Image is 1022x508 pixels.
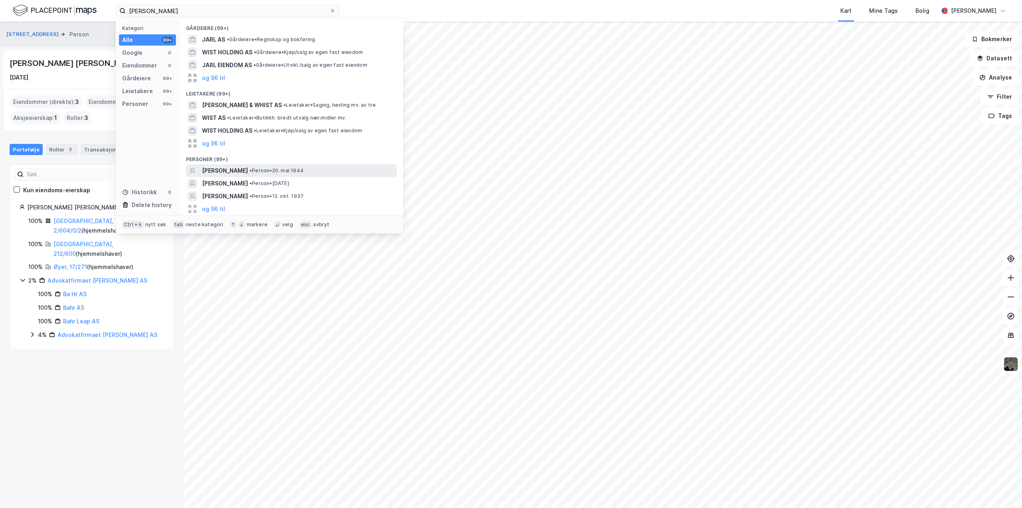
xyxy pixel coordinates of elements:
[166,189,173,195] div: 0
[122,74,151,83] div: Gårdeiere
[63,291,87,297] a: Ba Hr AS
[180,150,403,164] div: Personer (99+)
[81,144,135,155] div: Transaksjoner
[202,100,282,110] span: [PERSON_NAME] & WHIST AS
[202,126,252,135] span: WIST HOLDING AS
[13,4,97,18] img: logo.f888ab2527a4732fd821a326f86c7f29.svg
[1003,357,1018,372] img: 9k=
[951,6,996,16] div: [PERSON_NAME]
[299,221,312,229] div: esc
[46,144,77,155] div: Roller
[122,25,176,31] div: Kategori
[27,203,164,212] div: [PERSON_NAME] [PERSON_NAME]
[28,276,37,285] div: 2%
[122,35,133,45] div: Alle
[840,6,852,16] div: Kart
[23,185,90,195] div: Kun eiendoms-eierskap
[132,200,172,210] div: Delete history
[122,48,143,58] div: Google
[53,217,113,234] a: [GEOGRAPHIC_DATA], 2/604/0/2
[202,35,225,44] span: JARL AS
[63,318,99,325] a: Bahr Leap AS
[202,60,252,70] span: JARL EIENDOM AS
[162,88,173,94] div: 99+
[38,289,52,299] div: 100%
[202,73,225,83] button: og 96 til
[75,97,79,107] span: 3
[24,168,111,180] input: Søk
[48,277,147,284] a: Advokatfirmaet [PERSON_NAME] AS
[172,221,184,229] div: tab
[186,221,224,228] div: neste kategori
[254,49,256,55] span: •
[250,180,252,186] span: •
[122,187,157,197] div: Historikk
[180,19,403,33] div: Gårdeiere (99+)
[145,221,166,228] div: nytt søk
[227,36,229,42] span: •
[254,62,256,68] span: •
[53,263,87,270] a: Øyer, 17/271
[254,127,362,134] span: Leietaker • Kjøp/salg av egen fast eiendom
[250,167,252,173] span: •
[254,62,367,68] span: Gårdeiere • Utvikl./salg av egen fast eiendom
[10,96,82,108] div: Eiendommer (direkte) :
[982,470,1022,508] iframe: Chat Widget
[28,216,43,226] div: 100%
[10,73,28,82] div: [DATE]
[282,221,293,228] div: velg
[63,112,91,124] div: Roller :
[915,6,929,16] div: Bolig
[869,6,898,16] div: Mine Tags
[10,144,43,155] div: Portefølje
[10,57,141,70] div: [PERSON_NAME] [PERSON_NAME]
[54,113,57,123] span: 1
[250,180,289,187] span: Person • [DATE]
[53,239,164,259] div: ( hjemmelshaver )
[53,241,113,257] a: [GEOGRAPHIC_DATA], 212/600
[283,102,286,108] span: •
[283,102,376,108] span: Leietaker • Saging, høvling mv. av tre
[10,112,60,124] div: Aksjeeierskap :
[254,127,256,133] span: •
[162,75,173,82] div: 99+
[166,50,173,56] div: 0
[162,101,173,107] div: 99+
[965,31,1019,47] button: Bokmerker
[57,331,157,338] a: Advokatfirmaet [PERSON_NAME] AS
[38,303,52,313] div: 100%
[162,37,173,43] div: 99+
[250,193,303,199] span: Person • 12. okt. 1937
[53,216,164,235] div: ( hjemmelshaver )
[227,115,230,121] span: •
[53,262,133,272] div: ( hjemmelshaver )
[227,36,315,43] span: Gårdeiere • Regnskap og bokføring
[250,193,252,199] span: •
[85,96,162,108] div: Eiendommer (Indirekte) :
[202,139,225,148] button: og 96 til
[202,179,248,188] span: [PERSON_NAME]
[122,61,157,70] div: Eiendommer
[247,221,267,228] div: markere
[28,262,43,272] div: 100%
[202,191,248,201] span: [PERSON_NAME]
[28,239,43,249] div: 100%
[313,221,329,228] div: avbryt
[250,167,304,174] span: Person • 20. mai 1944
[202,204,225,214] button: og 96 til
[84,113,88,123] span: 3
[202,48,252,57] span: WIST HOLDING AS
[122,86,153,96] div: Leietakere
[202,113,226,123] span: WIST AS
[970,50,1019,66] button: Datasett
[38,317,52,326] div: 100%
[202,166,248,175] span: [PERSON_NAME]
[254,49,363,56] span: Gårdeiere • Kjøp/salg av egen fast eiendom
[122,221,144,229] div: Ctrl + k
[227,115,346,121] span: Leietaker • Butikkh. bredt utvalg nær.midler mv.
[180,84,403,99] div: Leietakere (99+)
[6,30,60,38] button: [STREET_ADDRESS]
[69,30,89,39] div: Person
[66,145,74,153] div: 3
